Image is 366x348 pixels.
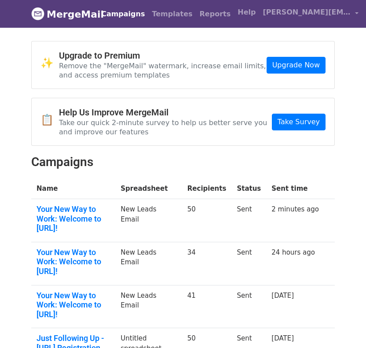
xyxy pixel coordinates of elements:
[322,306,366,348] iframe: Chat Widget
[98,5,148,23] a: Campaigns
[267,57,326,74] a: Upgrade Now
[40,114,59,126] span: 📋
[182,178,232,199] th: Recipients
[37,248,110,276] a: Your New Way to Work: Welcome to [URL]!
[182,242,232,285] td: 34
[271,334,294,342] a: [DATE]
[266,178,324,199] th: Sent time
[196,5,234,23] a: Reports
[31,7,44,20] img: MergeMail logo
[37,204,110,233] a: Your New Way to Work: Welcome to [URL]!
[263,7,351,18] span: [PERSON_NAME][EMAIL_ADDRESS][PERSON_NAME]
[182,199,232,242] td: 50
[231,199,266,242] td: Sent
[40,57,59,70] span: ✨
[31,155,335,170] h2: Campaigns
[31,178,115,199] th: Name
[59,50,267,61] h4: Upgrade to Premium
[37,291,110,319] a: Your New Way to Work: Welcome to [URL]!
[271,248,315,256] a: 24 hours ago
[259,4,362,24] a: [PERSON_NAME][EMAIL_ADDRESS][PERSON_NAME]
[115,242,182,285] td: New Leads Email
[59,118,272,137] p: Take our quick 2-minute survey to help us better serve you and improve our features
[115,285,182,328] td: New Leads Email
[59,107,272,118] h4: Help Us Improve MergeMail
[31,5,91,23] a: MergeMail
[231,285,266,328] td: Sent
[115,199,182,242] td: New Leads Email
[182,285,232,328] td: 41
[231,242,266,285] td: Sent
[115,178,182,199] th: Spreadsheet
[234,4,259,21] a: Help
[271,292,294,300] a: [DATE]
[59,61,267,80] p: Remove the "MergeMail" watermark, increase email limits, and access premium templates
[231,178,266,199] th: Status
[148,5,196,23] a: Templates
[272,114,326,130] a: Take Survey
[271,205,319,213] a: 2 minutes ago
